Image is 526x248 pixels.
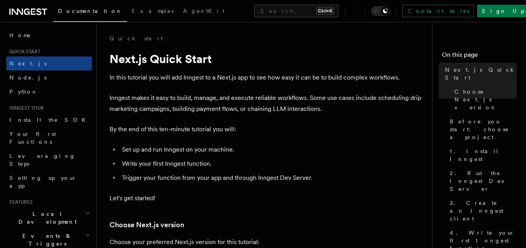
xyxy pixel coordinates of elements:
button: Toggle dark mode [371,6,390,16]
span: Choose Next.js version [454,88,517,111]
span: Local Development [6,210,85,226]
button: Local Development [6,207,92,229]
a: Choose Next.js version [110,219,184,230]
span: Examples [132,8,174,14]
li: Trigger your function from your app and through Inngest Dev Server. [120,172,422,183]
a: Python [6,85,92,99]
span: Home [9,31,31,39]
a: 3. Create an Inngest client [447,196,517,226]
a: Before you start: choose a project [447,114,517,144]
span: Features [6,199,32,205]
span: Next.js [9,60,47,67]
a: Setting up your app [6,171,92,193]
span: Your first Functions [9,131,56,145]
span: Quick start [6,49,40,55]
span: 1. Install Inngest [450,147,517,163]
a: Quick start [110,34,163,42]
li: Write your first Inngest function. [120,158,422,169]
span: Node.js [9,74,47,81]
span: AgentKit [183,8,224,14]
a: Contact sales [402,5,474,17]
p: By the end of this ten-minute tutorial you will: [110,124,422,135]
span: Python [9,89,38,95]
span: Documentation [58,8,122,14]
p: In this tutorial you will add Inngest to a Next.js app to see how easy it can be to build complex... [110,72,422,83]
h4: On this page [442,50,517,63]
a: Documentation [53,2,127,22]
p: Let's get started! [110,193,422,204]
a: Home [6,28,92,42]
a: 2. Run the Inngest Dev Server [447,166,517,196]
span: Next.js Quick Start [445,66,517,81]
p: Choose your preferred Next.js version for this tutorial: [110,237,422,248]
a: AgentKit [178,2,229,21]
h1: Next.js Quick Start [110,52,422,66]
p: Inngest makes it easy to build, manage, and execute reliable workflows. Some use cases include sc... [110,92,422,114]
a: 1. Install Inngest [447,144,517,166]
span: Inngest tour [6,105,44,111]
a: Next.js [6,56,92,71]
a: Node.js [6,71,92,85]
a: Choose Next.js version [451,85,517,114]
a: Install the SDK [6,113,92,127]
span: Leveraging Steps [9,153,75,167]
a: Your first Functions [6,127,92,149]
span: Install the SDK [9,117,90,123]
button: Search...Ctrl+K [254,5,339,17]
a: Next.js Quick Start [442,63,517,85]
a: Leveraging Steps [6,149,92,171]
span: 2. Run the Inngest Dev Server [450,169,517,193]
span: 3. Create an Inngest client [450,199,517,223]
span: Events & Triggers [6,232,85,248]
span: Setting up your app [9,175,77,189]
kbd: Ctrl+K [316,7,334,15]
li: Set up and run Inngest on your machine. [120,144,422,155]
span: Before you start: choose a project [450,118,517,141]
a: Examples [127,2,178,21]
